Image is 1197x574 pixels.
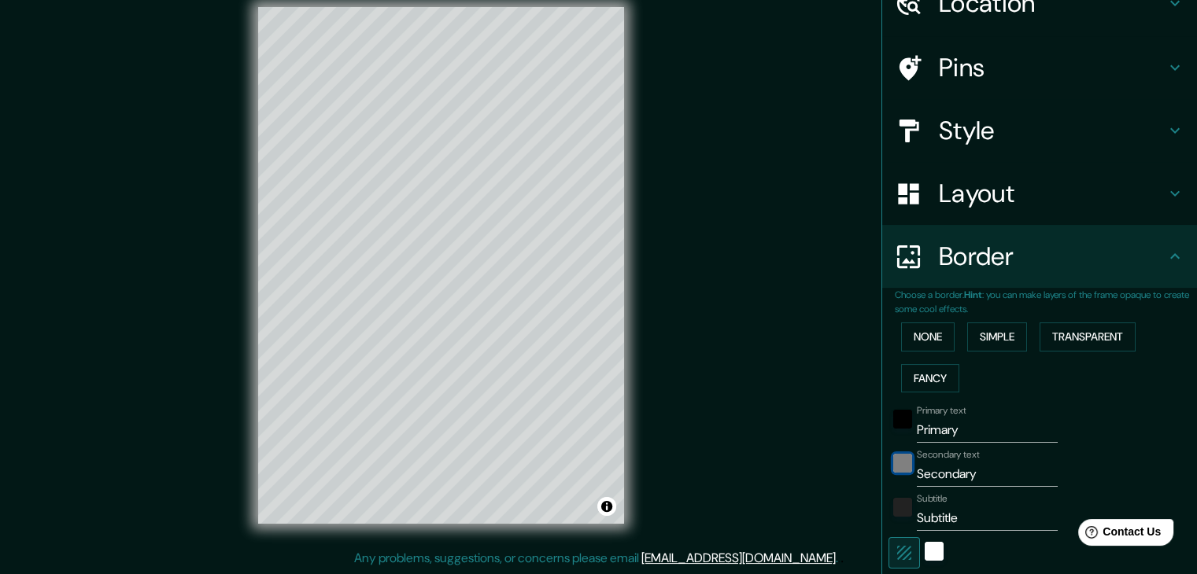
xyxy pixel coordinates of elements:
div: Border [882,225,1197,288]
button: black [893,454,912,473]
button: black [893,410,912,429]
p: Choose a border. : you can make layers of the frame opaque to create some cool effects. [895,288,1197,316]
div: . [840,549,844,568]
label: Subtitle [917,492,948,506]
button: Simple [967,322,1027,351]
h4: Layout [939,178,1166,209]
a: [EMAIL_ADDRESS][DOMAIN_NAME] [641,550,836,566]
button: Fancy [901,364,959,393]
div: Layout [882,162,1197,225]
button: color-222222 [893,498,912,517]
div: Style [882,99,1197,162]
iframe: Help widget launcher [1057,513,1180,557]
button: None [901,322,955,351]
div: . [838,549,840,568]
label: Primary text [917,404,966,418]
button: white [925,542,944,561]
label: Secondary text [917,448,980,462]
p: Any problems, suggestions, or concerns please email . [354,549,838,568]
div: Pins [882,36,1197,99]
button: Toggle attribution [597,497,616,516]
h4: Border [939,241,1166,272]
b: Hint [964,289,982,301]
h4: Pins [939,52,1166,83]
h4: Style [939,115,1166,146]
button: Transparent [1040,322,1136,351]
